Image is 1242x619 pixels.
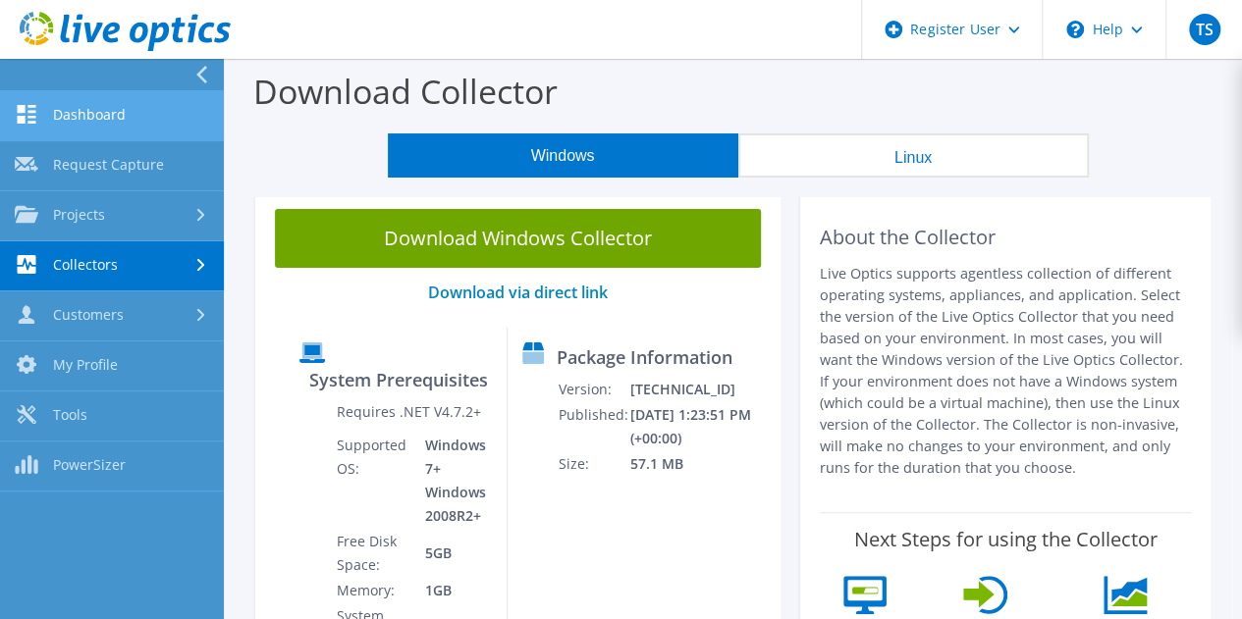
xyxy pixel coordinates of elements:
label: System Prerequisites [309,370,488,389]
button: Linux [738,133,1089,178]
td: Windows 7+ Windows 2008R2+ [410,433,492,529]
td: [TECHNICAL_ID] [629,377,772,402]
td: Version: [558,377,629,402]
td: Memory: [336,578,410,603]
td: 57.1 MB [629,451,772,477]
a: Download Windows Collector [275,209,761,268]
svg: \n [1066,21,1084,38]
td: Supported OS: [336,433,410,529]
p: Live Optics supports agentless collection of different operating systems, appliances, and applica... [820,263,1191,479]
td: Size: [558,451,629,477]
label: Download Collector [253,69,558,114]
label: Requires .NET V4.7.2+ [337,402,481,422]
td: Free Disk Space: [336,529,410,578]
span: TS [1189,14,1220,45]
td: [DATE] 1:23:51 PM (+00:00) [629,402,772,451]
td: Published: [558,402,629,451]
button: Windows [388,133,738,178]
a: Download via direct link [428,282,608,303]
td: 5GB [410,529,492,578]
td: 1GB [410,578,492,603]
h2: About the Collector [820,226,1191,249]
label: Next Steps for using the Collector [854,528,1158,551]
label: Package Information [557,347,732,367]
